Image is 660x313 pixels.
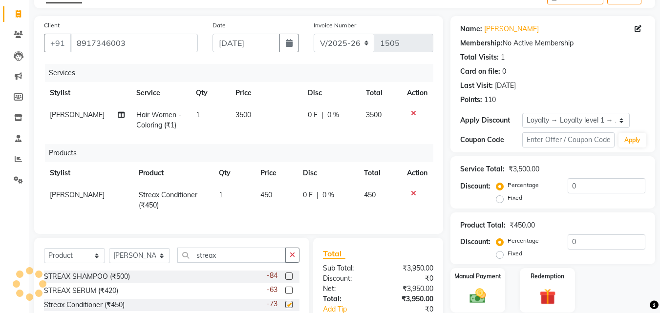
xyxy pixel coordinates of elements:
[316,263,378,273] div: Sub Total:
[177,248,286,263] input: Search or Scan
[509,164,539,174] div: ₹3,500.00
[378,294,441,304] div: ₹3,950.00
[321,110,323,120] span: |
[219,190,223,199] span: 1
[460,38,503,48] div: Membership:
[484,95,496,105] div: 110
[50,190,105,199] span: [PERSON_NAME]
[230,82,302,104] th: Price
[45,144,441,162] div: Products
[460,115,522,125] div: Apply Discount
[460,24,482,34] div: Name:
[44,286,118,296] div: STREAX SERUM (₹420)
[297,162,358,184] th: Disc
[460,66,500,77] div: Card on file:
[139,190,197,209] span: Streax Conditioner (₹450)
[190,82,230,104] th: Qty
[196,110,200,119] span: 1
[316,294,378,304] div: Total:
[460,237,490,247] div: Discount:
[508,249,522,258] label: Fixed
[303,190,313,200] span: 0 F
[502,66,506,77] div: 0
[308,110,318,120] span: 0 F
[316,273,378,284] div: Discount:
[314,21,356,30] label: Invoice Number
[44,300,125,310] div: Streax Conditioner (₹450)
[44,82,130,104] th: Stylist
[302,82,360,104] th: Disc
[323,249,345,259] span: Total
[70,34,198,52] input: Search by Name/Mobile/Email/Code
[460,95,482,105] div: Points:
[460,220,506,230] div: Product Total:
[618,133,646,147] button: Apply
[534,287,561,307] img: _gift.svg
[401,82,433,104] th: Action
[378,284,441,294] div: ₹3,950.00
[378,263,441,273] div: ₹3,950.00
[213,162,255,184] th: Qty
[364,190,376,199] span: 450
[235,110,251,119] span: 3500
[267,299,277,309] span: -73
[366,110,382,119] span: 3500
[501,52,505,63] div: 1
[378,273,441,284] div: ₹0
[460,181,490,191] div: Discount:
[508,193,522,202] label: Fixed
[267,271,277,281] span: -84
[454,272,501,281] label: Manual Payment
[322,190,334,200] span: 0 %
[508,236,539,245] label: Percentage
[510,220,535,230] div: ₹450.00
[50,110,105,119] span: [PERSON_NAME]
[522,132,615,147] input: Enter Offer / Coupon Code
[327,110,339,120] span: 0 %
[531,272,564,281] label: Redemption
[316,284,378,294] div: Net:
[44,271,130,282] div: STREAX SHAMPOO (₹500)
[460,164,505,174] div: Service Total:
[133,162,213,184] th: Product
[460,81,493,91] div: Last Visit:
[213,21,226,30] label: Date
[317,190,319,200] span: |
[45,64,441,82] div: Services
[508,181,539,189] label: Percentage
[255,162,298,184] th: Price
[484,24,539,34] a: [PERSON_NAME]
[260,190,272,199] span: 450
[460,52,499,63] div: Total Visits:
[460,38,645,48] div: No Active Membership
[495,81,516,91] div: [DATE]
[44,21,60,30] label: Client
[460,135,522,145] div: Coupon Code
[465,287,491,305] img: _cash.svg
[136,110,181,129] span: Hair Women - Coloring (₹1)
[358,162,401,184] th: Total
[44,34,71,52] button: +91
[44,162,133,184] th: Stylist
[401,162,433,184] th: Action
[360,82,402,104] th: Total
[267,285,277,295] span: -63
[130,82,190,104] th: Service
